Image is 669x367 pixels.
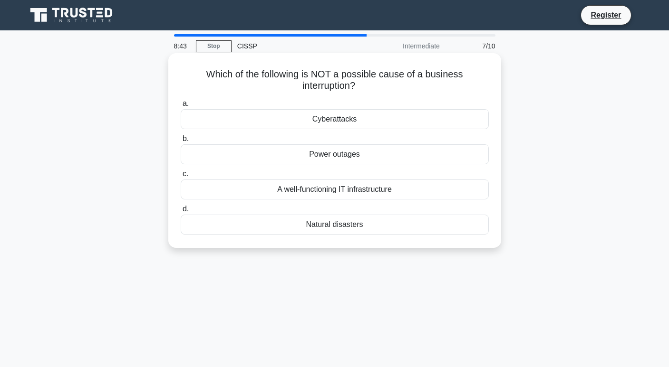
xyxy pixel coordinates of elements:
[232,37,362,56] div: CISSP
[181,109,489,129] div: Cyberattacks
[585,9,627,21] a: Register
[181,215,489,235] div: Natural disasters
[183,205,189,213] span: d.
[181,179,489,199] div: A well-functioning IT infrastructure
[183,99,189,107] span: a.
[181,144,489,164] div: Power outages
[196,40,232,52] a: Stop
[183,134,189,142] span: b.
[168,37,196,56] div: 8:43
[446,37,501,56] div: 7/10
[183,169,188,178] span: c.
[362,37,446,56] div: Intermediate
[180,68,490,92] h5: Which of the following is NOT a possible cause of a business interruption?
